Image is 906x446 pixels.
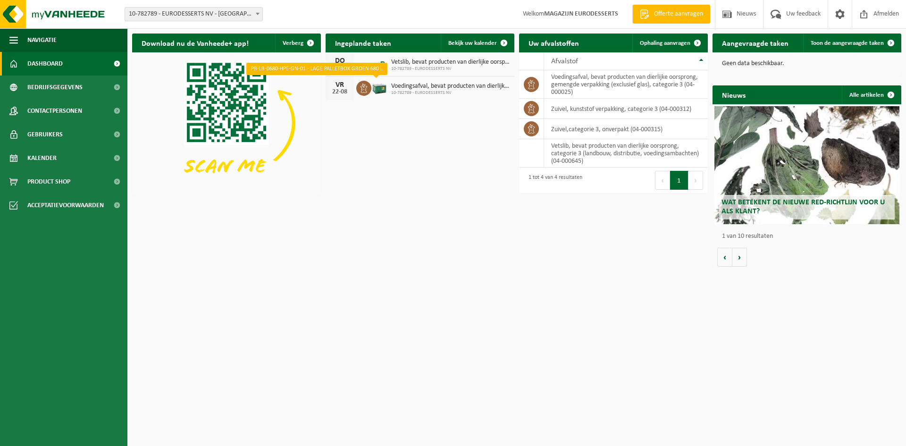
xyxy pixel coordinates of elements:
[544,99,708,119] td: zuivel, kunststof verpakking, categorie 3 (04-000312)
[125,8,262,21] span: 10-782789 - EURODESSERTS NV - BERINGEN
[330,81,349,89] div: VR
[688,171,703,190] button: Next
[717,248,732,267] button: Vorige
[640,40,690,46] span: Ophaling aanvragen
[326,34,401,52] h2: Ingeplande taken
[544,119,708,139] td: zuivel,categorie 3, onverpakt (04-000315)
[713,34,798,52] h2: Aangevraagde taken
[27,99,82,123] span: Contactpersonen
[803,34,900,52] a: Toon de aangevraagde taken
[391,90,510,96] span: 10-782789 - EURODESSERTS NV
[842,85,900,104] a: Alle artikelen
[713,85,755,104] h2: Nieuws
[714,106,899,224] a: Wat betekent de nieuwe RED-richtlijn voor u als klant?
[132,52,321,194] img: Download de VHEPlus App
[441,34,513,52] a: Bekijk uw kalender
[27,28,57,52] span: Navigatie
[722,60,892,67] p: Geen data beschikbaar.
[27,52,63,76] span: Dashboard
[330,89,349,95] div: 22-08
[544,10,618,17] strong: MAGAZIJN EURODESSERTS
[544,70,708,99] td: voedingsafval, bevat producten van dierlijke oorsprong, gemengde verpakking (exclusief glas), cat...
[27,123,63,146] span: Gebruikers
[524,170,582,191] div: 1 tot 4 van 4 resultaten
[125,7,263,21] span: 10-782789 - EURODESSERTS NV - BERINGEN
[371,79,387,95] img: PB-LB-0680-HPE-GN-01
[27,146,57,170] span: Kalender
[330,57,349,65] div: DO
[670,171,688,190] button: 1
[391,59,510,66] span: Vetslib, bevat producten van dierlijke oorsprong, categorie 3 (landbouw, distrib...
[632,5,710,24] a: Offerte aanvragen
[330,65,349,71] div: 21-08
[283,40,303,46] span: Verberg
[652,9,705,19] span: Offerte aanvragen
[391,83,510,90] span: Voedingsafval, bevat producten van dierlijke oorsprong, gemengde verpakking (exc...
[632,34,707,52] a: Ophaling aanvragen
[371,55,387,71] img: BL-LQ-LV
[655,171,670,190] button: Previous
[544,139,708,168] td: vetslib, bevat producten van dierlijke oorsprong, categorie 3 (landbouw, distributie, voedingsamb...
[275,34,320,52] button: Verberg
[732,248,747,267] button: Volgende
[721,199,885,215] span: Wat betekent de nieuwe RED-richtlijn voor u als klant?
[132,34,258,52] h2: Download nu de Vanheede+ app!
[448,40,497,46] span: Bekijk uw kalender
[27,170,70,194] span: Product Shop
[27,194,104,217] span: Acceptatievoorwaarden
[722,233,897,240] p: 1 van 10 resultaten
[391,66,510,72] span: 10-782789 - EURODESSERTS NV
[551,58,578,65] span: Afvalstof
[27,76,83,99] span: Bedrijfsgegevens
[811,40,884,46] span: Toon de aangevraagde taken
[519,34,588,52] h2: Uw afvalstoffen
